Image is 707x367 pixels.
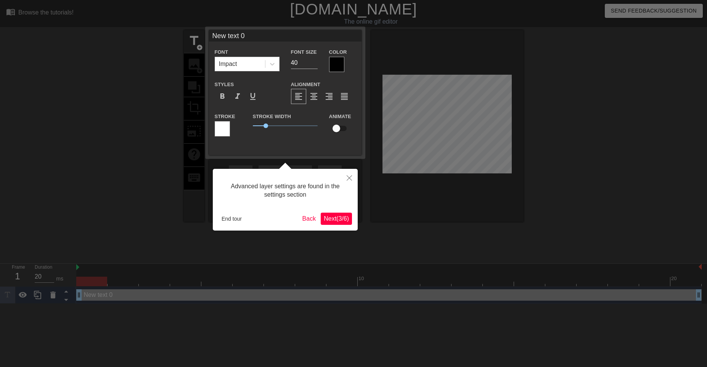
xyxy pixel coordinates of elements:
button: Close [341,169,358,186]
button: Back [299,213,319,225]
span: Next ( 3 / 6 ) [324,215,349,222]
button: Next [321,213,352,225]
div: Advanced layer settings are found in the settings section [219,175,352,207]
button: End tour [219,213,245,224]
